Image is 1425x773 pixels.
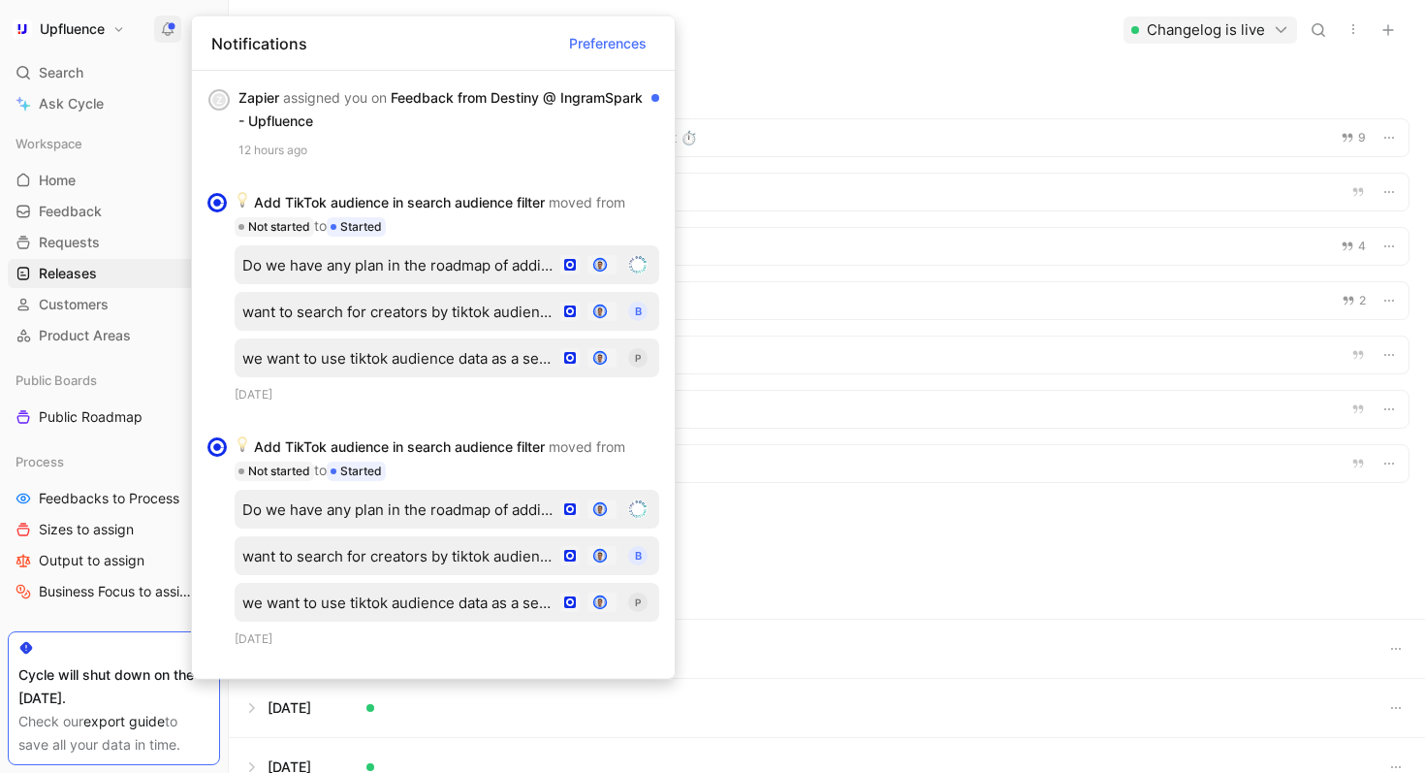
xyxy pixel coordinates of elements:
[628,348,648,368] div: P
[594,503,605,514] img: avatar
[192,71,675,176] div: ZZapier assigned you on Feedback from Destiny @ IngramSpark - Upfluence12 hours ago
[628,499,648,519] img: logo
[235,338,659,377] button: we want to use tiktok audience data as a seach filter as you can do with Instagram.avatarP
[242,302,553,320] div: want to search for creators by tiktok audience data. Apparently other platforms have this.
[235,436,250,452] img: 💡
[211,31,307,54] span: Notifications
[327,462,386,481] div: Started
[238,141,659,160] div: 12 hours ago
[235,583,659,622] button: we want to use tiktok audience data as a seach filter as you can do with Instagram.avatarP
[560,27,655,58] button: Preferences
[235,191,644,238] div: Add TikTok audience in search audience filter
[327,217,386,237] div: Started
[235,217,314,237] div: Not started
[235,245,659,284] button: Do we have any plan in the roadmap of adding a filter in the search tool to filter by engaged aud...
[192,664,675,769] div: ZZapier assigned you on Feedback from [PERSON_NAME] @Remitly - Upfluence[DATE]
[235,536,659,575] button: want to search for creators by tiktok audience data. Apparently other platforms have this.avatarB
[238,86,644,133] div: Zapier Feedback from Destiny @ IngramSpark - Upfluence
[594,259,605,270] img: avatar
[242,255,553,274] div: Do we have any plan in the roadmap of adding a filter in the search tool to filter by engaged aud...
[594,596,605,607] img: avatar
[569,31,647,54] span: Preferences
[628,255,648,274] img: logo
[235,462,314,481] div: Not started
[314,217,327,234] span: to
[242,593,553,611] div: we want to use tiktok audience data as a seach filter as you can do with Instagram.
[549,438,625,455] span: moved from
[594,352,605,363] img: avatar
[628,593,648,612] div: P
[314,462,327,478] span: to
[235,490,659,529] button: Do we have any plan in the roadmap of adding a filter in the search tool to filter by engaged aud...
[242,546,553,564] div: want to search for creators by tiktok audience data. Apparently other platforms have this.
[235,385,659,404] div: [DATE]
[283,89,387,106] span: assigned you on
[235,629,659,649] div: [DATE]
[628,546,648,565] div: B
[192,420,675,664] div: 💡Add TikTok audience in search audience filter moved from Not startedtoStartedDo we have any plan...
[242,348,553,367] div: we want to use tiktok audience data as a seach filter as you can do with Instagram.
[594,550,605,561] img: avatar
[235,435,644,482] div: Add TikTok audience in search audience filter
[192,176,675,420] div: 💡Add TikTok audience in search audience filter moved from Not startedtoStartedDo we have any plan...
[242,499,553,518] div: Do we have any plan in the roadmap of adding a filter in the search tool to filter by engaged aud...
[594,306,605,316] img: avatar
[628,302,648,321] div: B
[235,292,659,331] button: want to search for creators by tiktok audience data. Apparently other platforms have this.avatarB
[549,194,625,210] span: moved from
[210,91,228,109] div: Z
[235,192,250,208] img: 💡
